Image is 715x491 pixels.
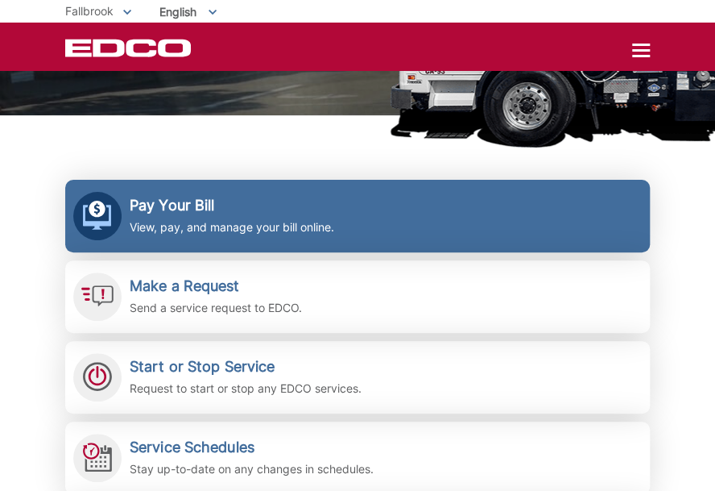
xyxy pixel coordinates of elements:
[130,277,302,295] h2: Make a Request
[65,4,114,18] span: Fallbrook
[130,380,362,397] p: Request to start or stop any EDCO services.
[130,358,362,376] h2: Start or Stop Service
[65,260,650,333] a: Make a Request Send a service request to EDCO.
[65,39,193,57] a: EDCD logo. Return to the homepage.
[130,460,374,478] p: Stay up-to-date on any changes in schedules.
[130,439,374,456] h2: Service Schedules
[65,180,650,252] a: Pay Your Bill View, pay, and manage your bill online.
[130,218,334,236] p: View, pay, and manage your bill online.
[130,197,334,214] h2: Pay Your Bill
[130,299,302,317] p: Send a service request to EDCO.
